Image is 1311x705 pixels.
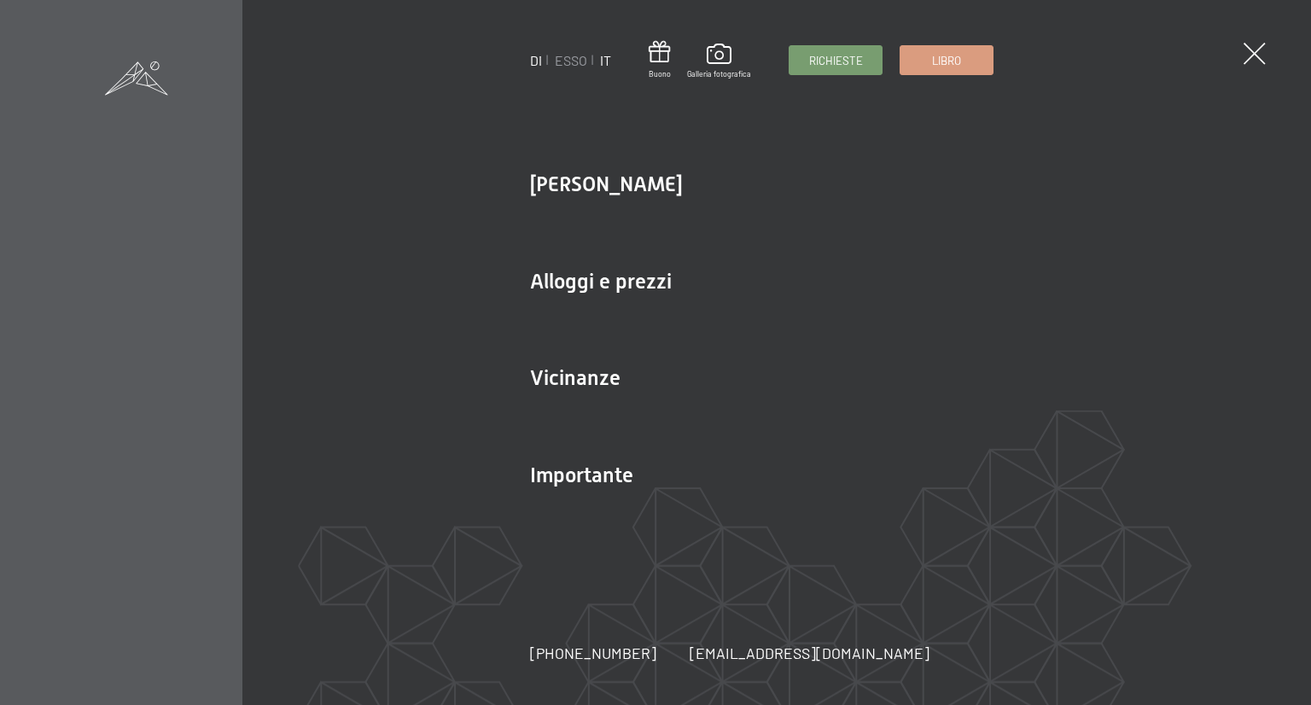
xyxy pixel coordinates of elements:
[555,52,587,68] a: ESSO
[809,54,863,67] font: Richieste
[530,643,656,664] a: [PHONE_NUMBER]
[900,46,993,74] a: Libro
[690,643,929,664] a: [EMAIL_ADDRESS][DOMAIN_NAME]
[790,46,882,74] a: Richieste
[600,52,611,68] a: IT
[530,52,542,68] a: DI
[530,644,656,662] font: [PHONE_NUMBER]
[687,69,751,79] font: Galleria fotografica
[932,54,961,67] font: Libro
[690,644,929,662] font: [EMAIL_ADDRESS][DOMAIN_NAME]
[649,69,671,79] font: Buono
[649,41,671,79] a: Buono
[687,44,751,79] a: Galleria fotografica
